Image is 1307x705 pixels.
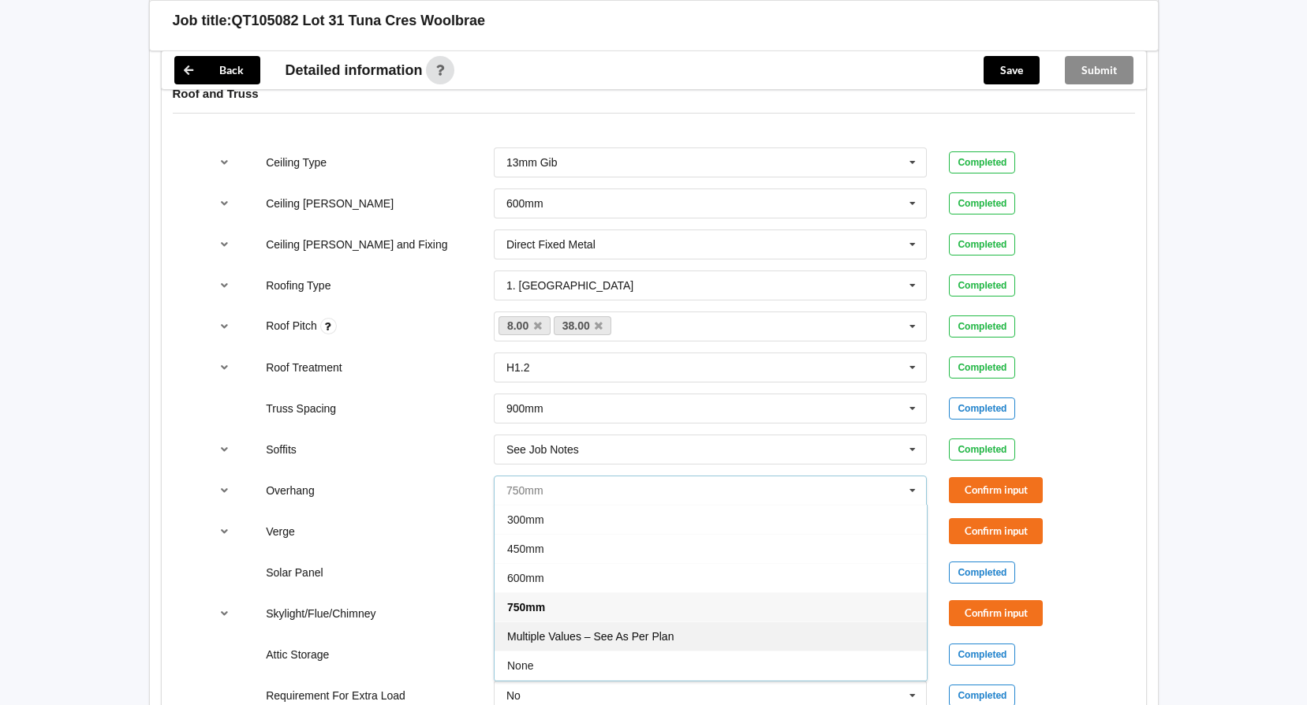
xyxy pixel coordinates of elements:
div: Completed [949,438,1015,461]
label: Attic Storage [266,648,329,661]
label: Solar Panel [266,566,323,579]
div: 13mm Gib [506,157,558,168]
label: Ceiling Type [266,156,327,169]
button: reference-toggle [209,271,240,300]
button: reference-toggle [209,189,240,218]
button: Confirm input [949,477,1043,503]
div: 1. [GEOGRAPHIC_DATA] [506,280,633,291]
label: Roof Pitch [266,319,319,332]
span: 300mm [507,513,544,526]
button: reference-toggle [209,353,240,382]
div: Completed [949,233,1015,256]
a: 8.00 [499,316,551,335]
span: 600mm [507,572,544,584]
label: Requirement For Extra Load [266,689,405,702]
div: Completed [949,397,1015,420]
label: Verge [266,525,295,538]
label: Roofing Type [266,279,330,292]
div: Completed [949,315,1015,338]
a: 38.00 [554,316,612,335]
label: Soffits [266,443,297,456]
div: 600mm [506,198,543,209]
button: Confirm input [949,518,1043,544]
h3: QT105082 Lot 31 Tuna Cres Woolbrae [232,12,485,30]
div: Completed [949,151,1015,173]
button: reference-toggle [209,517,240,546]
button: Confirm input [949,600,1043,626]
span: Detailed information [286,63,423,77]
button: reference-toggle [209,312,240,341]
button: reference-toggle [209,230,240,259]
button: reference-toggle [209,435,240,464]
div: Completed [949,356,1015,379]
div: Completed [949,274,1015,297]
label: Truss Spacing [266,402,336,415]
div: Direct Fixed Metal [506,239,596,250]
label: Ceiling [PERSON_NAME] [266,197,394,210]
button: reference-toggle [209,599,240,628]
button: reference-toggle [209,476,240,505]
h3: Job title: [173,12,232,30]
div: No [506,690,521,701]
div: H1.2 [506,362,530,373]
button: Back [174,56,260,84]
div: 900mm [506,403,543,414]
div: Completed [949,643,1015,666]
button: reference-toggle [209,148,240,177]
span: Multiple Values – See As Per Plan [507,630,674,643]
div: See Job Notes [506,444,579,455]
h4: Roof and Truss [173,86,1135,101]
div: Completed [949,192,1015,214]
span: 750mm [507,601,545,614]
div: Completed [949,561,1015,584]
button: Save [984,56,1040,84]
label: Ceiling [PERSON_NAME] and Fixing [266,238,447,251]
label: Roof Treatment [266,361,342,374]
span: 450mm [507,543,544,555]
span: None [507,659,533,672]
label: Skylight/Flue/Chimney [266,607,375,620]
label: Overhang [266,484,314,497]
